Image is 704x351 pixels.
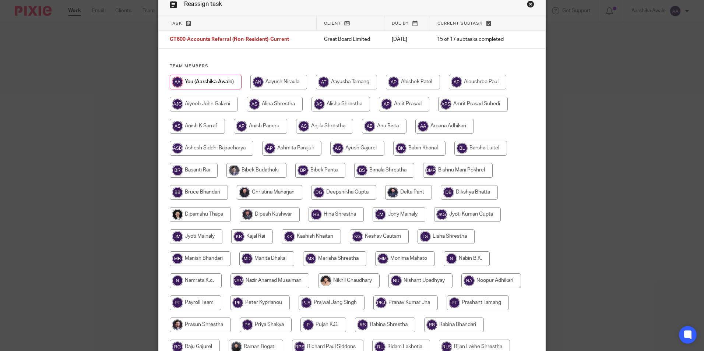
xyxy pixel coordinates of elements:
[324,36,377,43] p: Great Board Limited
[437,21,483,25] span: Current subtask
[392,36,423,43] p: [DATE]
[527,0,534,10] a: Close this dialog window
[170,37,289,42] span: CT600-Accounts Referral (Non-Resident)-Current
[170,63,534,69] h4: Team members
[184,1,222,7] span: Reassign task
[324,21,341,25] span: Client
[392,21,409,25] span: Due by
[170,21,182,25] span: Task
[430,31,521,49] td: 15 of 17 subtasks completed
